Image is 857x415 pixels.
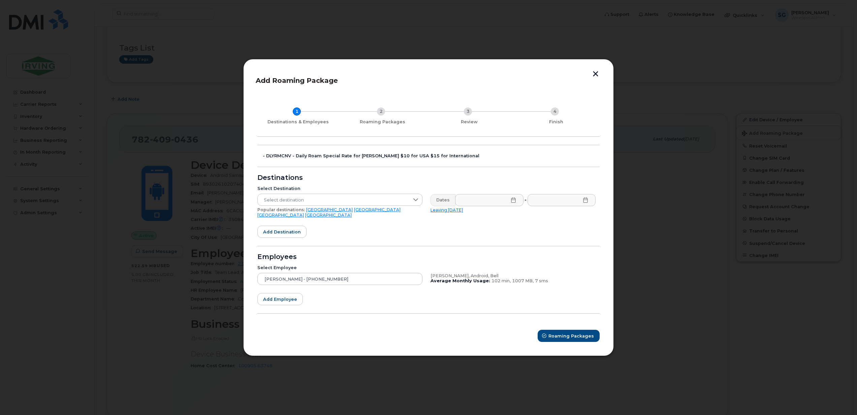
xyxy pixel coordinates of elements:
button: Add employee [257,293,303,305]
a: [GEOGRAPHIC_DATA] [306,207,353,212]
div: Finish [515,119,597,125]
b: Average Monthly Usage: [431,278,490,283]
div: 2 [377,107,385,116]
span: 102 min, [491,278,511,283]
span: Roaming Packages [548,333,594,339]
div: Roaming Packages [342,119,423,125]
div: - DLYRMCNV - Daily Roam Special Rate for [PERSON_NAME] $10 for USA $15 for International [263,153,600,159]
div: Destinations [257,175,600,181]
div: 4 [551,107,559,116]
span: Add destination [263,229,301,235]
span: 1007 MB, [512,278,534,283]
a: Leaving [DATE] [431,207,463,213]
button: Add destination [257,226,307,238]
div: Select Employee [257,265,422,270]
a: [GEOGRAPHIC_DATA] [257,213,304,218]
input: Please fill out this field [528,194,596,206]
div: Select Destination [257,186,422,191]
a: [GEOGRAPHIC_DATA] [305,213,352,218]
span: 7 sms [535,278,548,283]
input: Search device [257,273,422,285]
div: Employees [257,254,600,260]
button: Roaming Packages [538,330,600,342]
div: 3 [464,107,472,116]
a: [GEOGRAPHIC_DATA] [354,207,401,212]
div: - [523,194,528,206]
div: Review [428,119,510,125]
span: Add employee [263,296,297,302]
span: Add Roaming Package [256,76,338,85]
span: Popular destinations: [257,207,305,212]
div: [PERSON_NAME], Android, Bell [431,273,596,279]
span: Select destination [258,194,409,206]
input: Please fill out this field [455,194,523,206]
